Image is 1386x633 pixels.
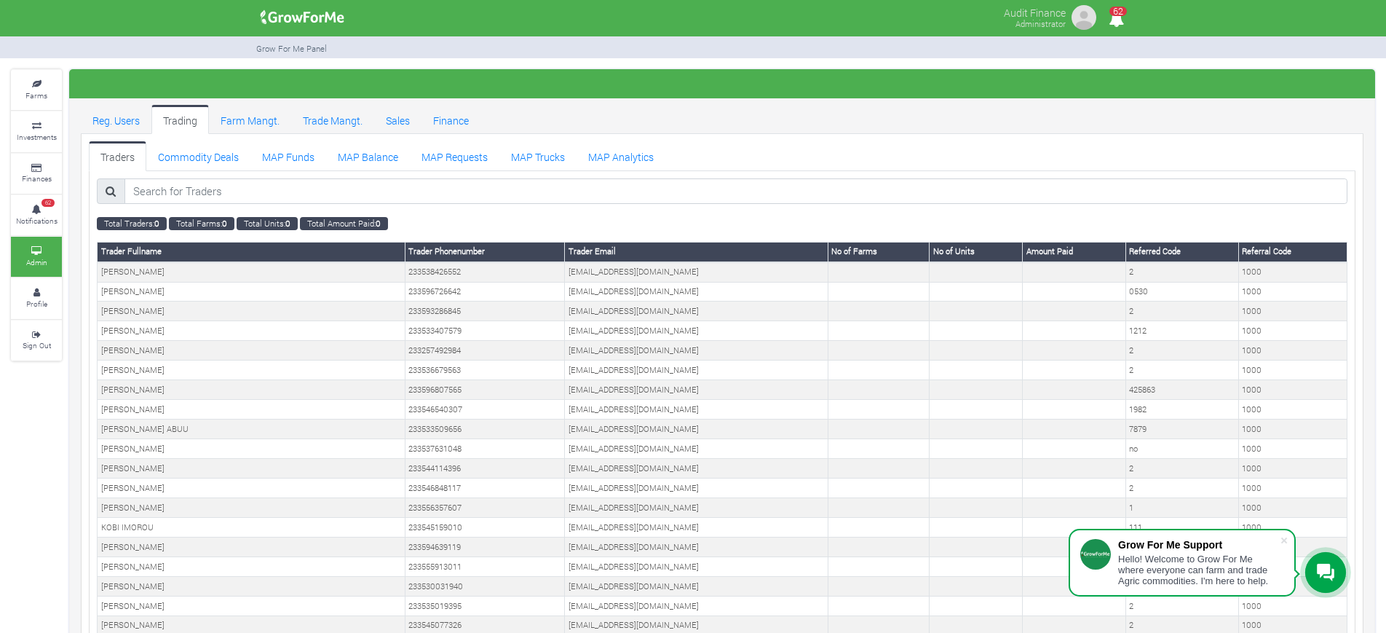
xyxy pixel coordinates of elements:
td: [PERSON_NAME] [98,302,405,321]
b: 0 [154,218,159,229]
td: 2 [1125,597,1238,616]
th: No of Units [930,242,1023,262]
td: 233257492984 [405,341,565,361]
td: 1000 [1238,282,1347,302]
td: 233537631048 [405,439,565,459]
td: 1000 [1238,380,1347,400]
div: Hello! Welcome to Grow For Me where everyone can farm and trade Agric commodities. I'm here to help. [1118,554,1280,586]
th: Referred Code [1125,242,1238,262]
a: Admin [11,237,62,277]
td: [PERSON_NAME] [98,557,405,577]
td: 1000 [1238,361,1347,380]
small: Total Amount Paid: [300,217,388,230]
a: MAP Requests [410,141,499,170]
td: 233536679563 [405,361,565,380]
a: Reg. Users [81,105,151,134]
td: 233546848117 [405,479,565,498]
a: Profile [11,278,62,318]
td: 1000 [1238,479,1347,498]
td: 2 [1125,341,1238,361]
a: Commodity Deals [146,141,250,170]
td: 233545159010 [405,518,565,538]
td: 233544114396 [405,459,565,479]
td: 425863 [1125,380,1238,400]
td: [EMAIL_ADDRESS][DOMAIN_NAME] [565,341,828,361]
th: Trader Fullname [98,242,405,262]
td: 233593286845 [405,302,565,321]
th: Amount Paid [1023,242,1125,262]
td: 2 [1125,479,1238,498]
td: 233546540307 [405,400,565,420]
td: 233535019395 [405,597,565,616]
td: no [1125,439,1238,459]
td: 111 [1125,518,1238,538]
td: [PERSON_NAME] [98,341,405,361]
th: No of Farms [828,242,930,262]
th: Referral Code [1238,242,1347,262]
td: 233530031940 [405,577,565,597]
td: [EMAIL_ADDRESS][DOMAIN_NAME] [565,538,828,557]
td: [PERSON_NAME] [98,459,405,479]
td: [EMAIL_ADDRESS][DOMAIN_NAME] [565,321,828,341]
th: Trader Email [565,242,828,262]
a: Finances [11,154,62,194]
td: [PERSON_NAME] [98,597,405,616]
td: 1000 [1238,400,1347,420]
a: Finance [421,105,480,134]
td: [EMAIL_ADDRESS][DOMAIN_NAME] [565,420,828,439]
td: 233533509656 [405,420,565,439]
td: [PERSON_NAME] [98,479,405,498]
td: 0530 [1125,282,1238,302]
a: Trade Mangt. [291,105,374,134]
a: Farms [11,70,62,110]
td: [EMAIL_ADDRESS][DOMAIN_NAME] [565,577,828,597]
td: [EMAIL_ADDRESS][DOMAIN_NAME] [565,479,828,498]
td: [EMAIL_ADDRESS][DOMAIN_NAME] [565,557,828,577]
td: 233594639119 [405,538,565,557]
p: Audit Finance [1004,3,1066,20]
img: growforme image [256,3,349,32]
td: 1000 [1238,439,1347,459]
input: Search for Traders [124,178,1347,205]
td: KOBI IMOROU [98,518,405,538]
a: Traders [89,141,146,170]
a: 62 [1102,14,1130,28]
th: Trader Phonenumber [405,242,565,262]
td: [PERSON_NAME] [98,380,405,400]
td: [PERSON_NAME] [98,321,405,341]
small: Total Farms: [169,217,234,230]
a: MAP Trucks [499,141,577,170]
td: [PERSON_NAME] [98,262,405,282]
a: 62 Notifications [11,195,62,235]
a: Farm Mangt. [209,105,291,134]
a: Investments [11,111,62,152]
td: [EMAIL_ADDRESS][DOMAIN_NAME] [565,380,828,400]
a: MAP Funds [250,141,326,170]
td: 1982 [1125,400,1238,420]
i: Notifications [1102,3,1130,36]
td: [EMAIL_ADDRESS][DOMAIN_NAME] [565,400,828,420]
td: 1000 [1238,341,1347,361]
td: [EMAIL_ADDRESS][DOMAIN_NAME] [565,439,828,459]
td: 2 [1125,361,1238,380]
small: Profile [26,299,47,309]
span: 62 [1109,7,1127,16]
td: 1000 [1238,302,1347,321]
a: MAP Analytics [577,141,665,170]
td: 233596807565 [405,380,565,400]
td: 2 [1125,302,1238,321]
b: 0 [285,218,290,229]
td: [EMAIL_ADDRESS][DOMAIN_NAME] [565,518,828,538]
td: 1000 [1238,597,1347,616]
td: 2 [1125,262,1238,282]
td: 1000 [1238,262,1347,282]
a: Trading [151,105,209,134]
td: [PERSON_NAME] ABUU [98,420,405,439]
b: 0 [376,218,381,229]
a: Sign Out [11,321,62,361]
a: MAP Balance [326,141,410,170]
a: Sales [374,105,421,134]
small: Total Units: [237,217,298,230]
small: Finances [22,173,52,184]
td: [EMAIL_ADDRESS][DOMAIN_NAME] [565,302,828,321]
